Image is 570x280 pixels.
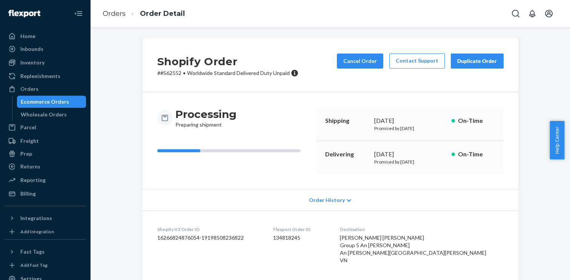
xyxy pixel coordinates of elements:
p: Delivering [325,150,368,159]
span: Order History [309,196,345,204]
div: [DATE] [374,116,446,125]
span: [PERSON_NAME] [PERSON_NAME] Group 5 An [PERSON_NAME] An [PERSON_NAME][GEOGRAPHIC_DATA][PERSON_NAM... [340,234,486,263]
a: Reporting [5,174,86,186]
button: Fast Tags [5,246,86,258]
dt: Destination [340,226,504,233]
div: Preparing shipment [175,107,237,129]
dd: 16266824876054-19198508236822 [157,234,261,242]
a: Inventory [5,57,86,69]
div: Inventory [20,59,45,66]
button: Close Navigation [71,6,86,21]
div: Home [20,32,35,40]
div: Replenishments [20,72,60,80]
h3: Processing [175,107,237,121]
div: Add Integration [20,228,54,235]
a: Prep [5,148,86,160]
a: Returns [5,161,86,173]
button: Integrations [5,212,86,224]
div: Duplicate Order [457,57,497,65]
div: Freight [20,137,39,145]
div: Fast Tags [20,248,45,256]
div: Parcel [20,124,36,131]
div: Ecommerce Orders [21,98,69,106]
div: Add Fast Tag [20,262,48,268]
iframe: Opens a widget where you can chat to one of our agents [521,257,562,276]
button: Help Center [550,121,564,159]
button: Open account menu [541,6,556,21]
a: Parcel [5,121,86,133]
span: Worldwide Standard Delivered Duty Unpaid [187,70,290,76]
a: Replenishments [5,70,86,82]
div: [DATE] [374,150,446,159]
a: Orders [5,83,86,95]
a: Add Integration [5,227,86,236]
div: Orders [20,85,38,93]
a: Orders [103,9,126,18]
div: Returns [20,163,40,170]
a: Inbounds [5,43,86,55]
span: • [183,70,186,76]
h2: Shopify Order [157,54,298,69]
div: Wholesale Orders [21,111,67,118]
p: On-Time [458,116,495,125]
dt: Flexport Order ID [273,226,328,233]
p: Shipping [325,116,368,125]
p: On-Time [458,150,495,159]
ol: breadcrumbs [97,3,191,25]
dd: 134818245 [273,234,328,242]
img: Flexport logo [8,10,40,17]
a: Ecommerce Orders [17,96,86,108]
a: Billing [5,188,86,200]
div: Inbounds [20,45,43,53]
div: Reporting [20,176,46,184]
button: Cancel Order [337,54,383,69]
button: Duplicate Order [451,54,504,69]
a: Order Detail [140,9,185,18]
a: Wholesale Orders [17,109,86,121]
div: Integrations [20,214,52,222]
a: Contact Support [389,54,445,69]
button: Open notifications [525,6,540,21]
a: Add Fast Tag [5,261,86,270]
p: # #S62552 [157,69,298,77]
a: Freight [5,135,86,147]
p: Promised by [DATE] [374,125,446,132]
button: Open Search Box [508,6,523,21]
div: Billing [20,190,36,197]
div: Prep [20,150,32,158]
a: Home [5,30,86,42]
dt: Shopify V3 Order ID [157,226,261,233]
p: Promised by [DATE] [374,159,446,165]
